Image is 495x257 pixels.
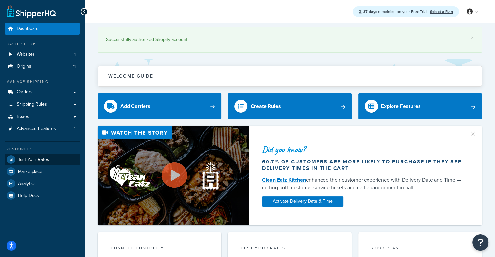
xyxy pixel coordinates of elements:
span: 11 [73,64,76,69]
a: Clean Eatz Kitchen [262,176,306,184]
span: 1 [74,52,76,57]
a: Activate Delivery Date & Time [262,196,343,207]
a: Origins11 [5,60,80,72]
span: Origins [17,64,31,69]
span: Help Docs [18,193,39,199]
span: Dashboard [17,26,39,32]
div: Create Rules [251,102,281,111]
span: Websites [17,52,35,57]
button: Welcome Guide [98,66,482,86]
span: remaining on your Free Trial [363,9,428,15]
a: Analytics [5,178,80,189]
a: Advanced Features4 [5,123,80,135]
strong: 37 days [363,9,377,15]
div: enhanced their customer experience with Delivery Date and Time — cutting both customer service ti... [262,176,464,192]
a: Carriers [5,86,80,98]
a: Marketplace [5,166,80,177]
a: Create Rules [228,93,351,119]
span: 4 [73,126,76,132]
a: Add Carriers [98,93,221,119]
a: Explore Features [358,93,482,119]
span: Shipping Rules [17,102,47,107]
div: Test your rates [241,245,338,252]
img: Video thumbnail [98,126,249,225]
a: Websites1 [5,48,80,60]
li: Advanced Features [5,123,80,135]
div: Resources [5,147,80,152]
span: Marketplace [18,169,42,174]
span: Test Your Rates [18,157,49,162]
span: Boxes [17,114,29,120]
a: Help Docs [5,190,80,201]
a: Shipping Rules [5,98,80,110]
div: Did you know? [262,145,464,154]
span: Advanced Features [17,126,56,132]
span: Carriers [17,89,33,95]
div: Connect to Shopify [111,245,208,252]
div: Basic Setup [5,41,80,47]
button: Open Resource Center [472,234,488,251]
span: Analytics [18,181,36,186]
div: Explore Features [381,102,421,111]
div: Successfully authorized Shopify account [106,35,474,44]
div: 60.7% of customers are more likely to purchase if they see delivery times in the cart [262,159,464,172]
a: Test Your Rates [5,154,80,165]
a: Select a Plan [430,9,453,15]
li: Origins [5,60,80,72]
a: Dashboard [5,23,80,35]
li: Websites [5,48,80,60]
a: × [471,35,474,40]
div: Your Plan [371,245,469,252]
a: Boxes [5,111,80,123]
div: Add Carriers [120,102,150,111]
div: Manage Shipping [5,79,80,84]
h2: Welcome Guide [108,74,153,79]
